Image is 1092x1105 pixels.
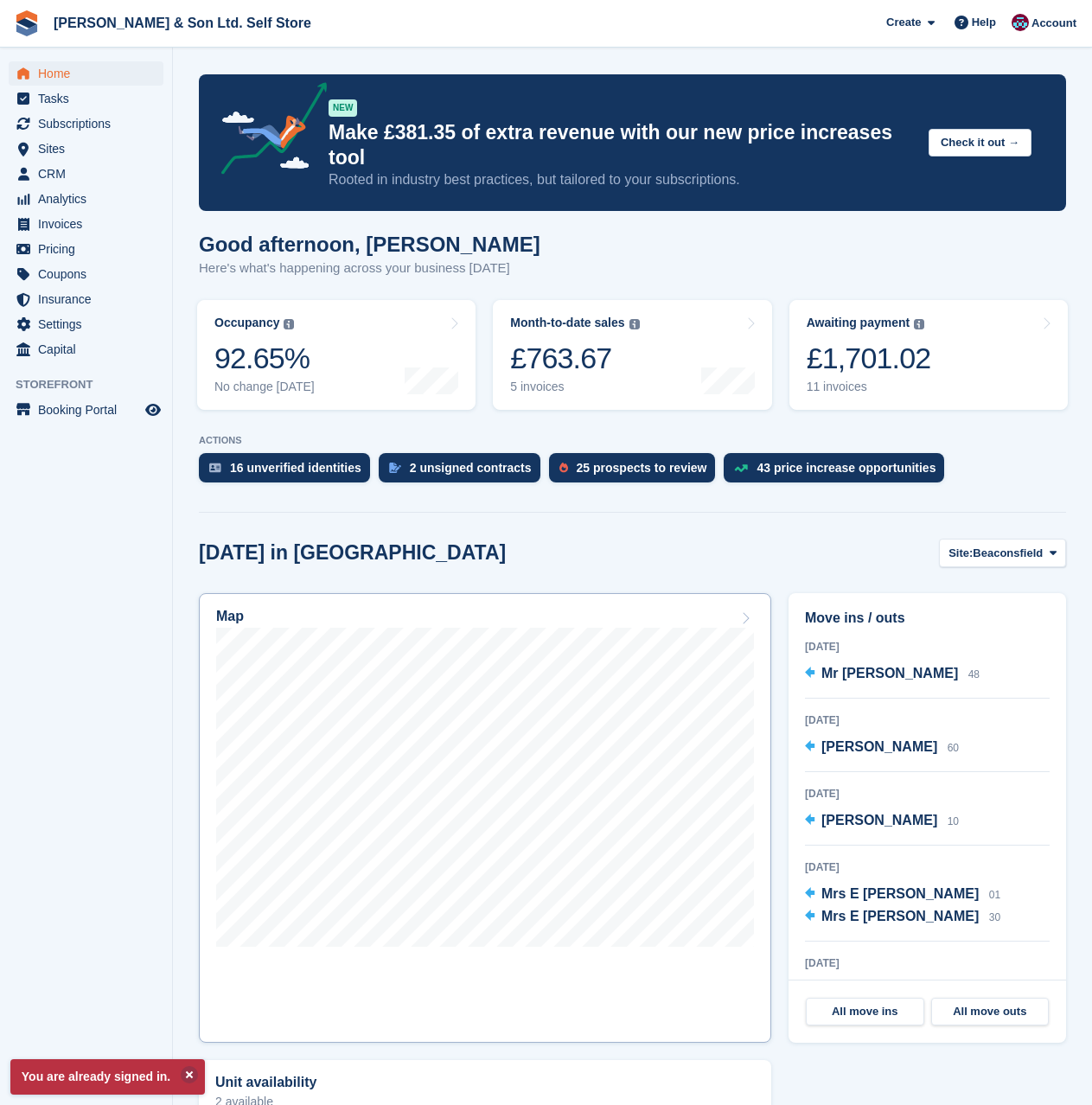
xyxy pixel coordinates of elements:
span: Invoices [38,212,142,236]
button: Site: Beaconsfield [939,539,1066,567]
img: icon-info-grey-7440780725fd019a000dd9b08b2336e03edf1995a4989e88bcd33f0948082b44.svg [629,319,640,329]
div: £763.67 [510,341,639,376]
p: You are already signed in. [10,1059,205,1095]
span: Capital [38,337,142,361]
span: Tasks [38,86,142,111]
div: [DATE] [805,859,1050,875]
span: 01 [989,889,1000,901]
a: Mrs E [PERSON_NAME] 30 [805,906,1000,929]
span: Sites [38,137,142,161]
span: Create [886,14,921,31]
img: verify_identity-adf6edd0f0f0b5bbfe63781bf79b02c33cf7c696d77639b501bdc392416b5a36.svg [209,463,221,473]
h2: Move ins / outs [805,608,1050,629]
img: Ben Tripp [1012,14,1029,31]
span: Settings [38,312,142,336]
a: [PERSON_NAME] & Son Ltd. Self Store [47,9,318,37]
div: £1,701.02 [807,341,931,376]
a: menu [9,86,163,111]
a: 2 unsigned contracts [379,453,549,491]
div: Month-to-date sales [510,316,624,330]
a: menu [9,112,163,136]
button: Check it out → [929,129,1031,157]
img: icon-info-grey-7440780725fd019a000dd9b08b2336e03edf1995a4989e88bcd33f0948082b44.svg [914,319,924,329]
p: Make £381.35 of extra revenue with our new price increases tool [329,120,915,170]
a: Month-to-date sales £763.67 5 invoices [493,300,771,410]
h2: [DATE] in [GEOGRAPHIC_DATA] [199,541,506,565]
div: No change [DATE] [214,380,315,394]
span: 48 [968,668,980,680]
h2: Map [216,609,244,624]
h2: Unit availability [215,1075,316,1090]
a: menu [9,137,163,161]
a: menu [9,287,163,311]
span: Mr [PERSON_NAME] [821,666,958,680]
img: icon-info-grey-7440780725fd019a000dd9b08b2336e03edf1995a4989e88bcd33f0948082b44.svg [284,319,294,329]
a: Mr [PERSON_NAME] 48 [805,663,980,686]
span: Pricing [38,237,142,261]
div: [DATE] [805,955,1050,971]
span: 30 [989,911,1000,923]
div: 5 invoices [510,380,639,394]
a: Map [199,593,771,1043]
a: menu [9,398,163,422]
p: Here's what's happening across your business [DATE] [199,259,540,278]
span: Help [972,14,996,31]
div: 11 invoices [807,380,931,394]
p: ACTIONS [199,435,1066,446]
a: menu [9,187,163,211]
a: Occupancy 92.65% No change [DATE] [197,300,476,410]
a: Preview store [143,399,163,420]
span: Analytics [38,187,142,211]
a: menu [9,61,163,86]
span: Mrs E [PERSON_NAME] [821,909,979,923]
span: Subscriptions [38,112,142,136]
a: menu [9,212,163,236]
a: Mrs E [PERSON_NAME] 01 [805,884,1000,906]
div: [DATE] [805,712,1050,728]
a: menu [9,337,163,361]
img: prospect-51fa495bee0391a8d652442698ab0144808aea92771e9ea1ae160a38d050c398.svg [559,463,568,473]
span: [PERSON_NAME] [821,739,937,754]
span: Booking Portal [38,398,142,422]
div: [DATE] [805,786,1050,802]
img: price_increase_opportunities-93ffe204e8149a01c8c9dc8f82e8f89637d9d84a8eef4429ea346261dce0b2c0.svg [734,464,748,472]
span: Mrs E [PERSON_NAME] [821,886,979,901]
a: [PERSON_NAME] 10 [805,810,959,833]
span: Coupons [38,262,142,286]
a: menu [9,262,163,286]
a: All move outs [931,998,1050,1025]
span: Home [38,61,142,86]
div: Occupancy [214,316,279,330]
span: Account [1031,15,1076,32]
p: Rooted in industry best practices, but tailored to your subscriptions. [329,170,915,189]
a: Awaiting payment £1,701.02 11 invoices [789,300,1068,410]
span: CRM [38,162,142,186]
span: Beaconsfield [973,545,1043,562]
a: 43 price increase opportunities [724,453,953,491]
div: 16 unverified identities [230,461,361,475]
span: [PERSON_NAME] [821,813,937,827]
div: 25 prospects to review [577,461,707,475]
a: menu [9,312,163,336]
a: menu [9,162,163,186]
span: Storefront [16,376,172,393]
span: Insurance [38,287,142,311]
a: 16 unverified identities [199,453,379,491]
span: Site: [948,545,973,562]
div: 43 price increase opportunities [757,461,936,475]
div: NEW [329,99,357,117]
img: stora-icon-8386f47178a22dfd0bd8f6a31ec36ba5ce8667c1dd55bd0f319d3a0aa187defe.svg [14,10,40,36]
span: 60 [948,742,959,754]
img: price-adjustments-announcement-icon-8257ccfd72463d97f412b2fc003d46551f7dbcb40ab6d574587a9cd5c0d94... [207,82,328,181]
a: menu [9,237,163,261]
div: [DATE] [805,639,1050,655]
img: contract_signature_icon-13c848040528278c33f63329250d36e43548de30e8caae1d1a13099fd9432cc5.svg [389,463,401,473]
h1: Good afternoon, [PERSON_NAME] [199,233,540,256]
a: All move ins [806,998,924,1025]
a: [PERSON_NAME] 60 [805,737,959,759]
span: 10 [948,815,959,827]
div: 92.65% [214,341,315,376]
a: 25 prospects to review [549,453,725,491]
div: 2 unsigned contracts [410,461,532,475]
div: Awaiting payment [807,316,910,330]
